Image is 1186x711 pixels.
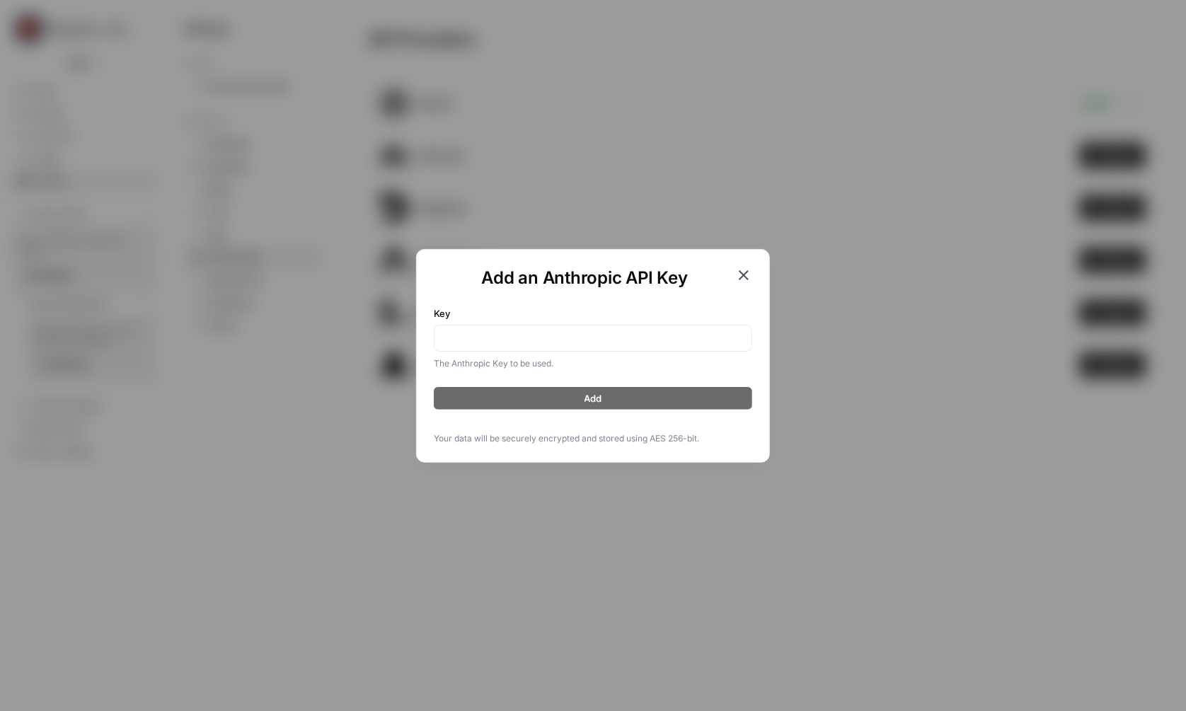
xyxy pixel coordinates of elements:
[434,357,752,370] div: The Anthropic Key to be used.
[434,432,752,445] span: Your data will be securely encrypted and stored using AES 256-bit.
[434,387,752,410] button: Add
[434,267,735,289] h1: Add an Anthropic API Key
[434,306,752,320] label: Key
[585,391,602,405] span: Add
